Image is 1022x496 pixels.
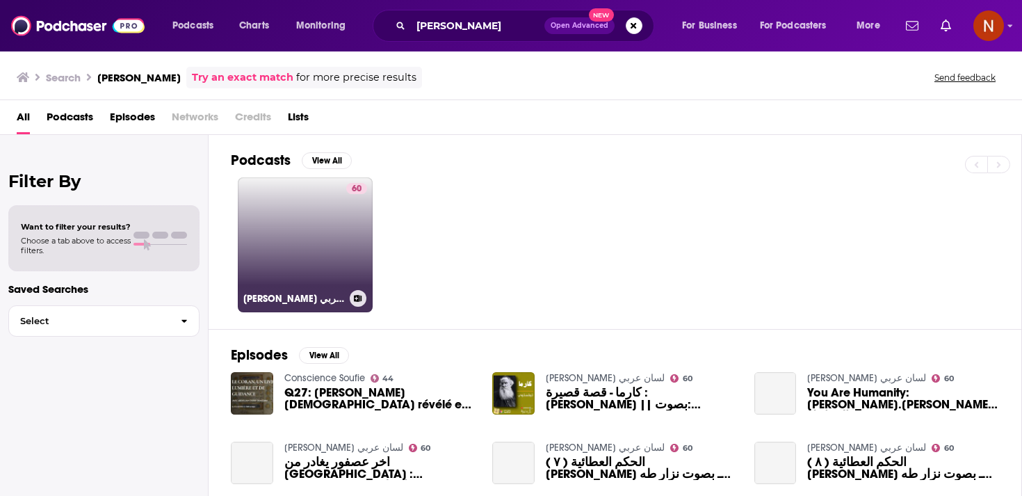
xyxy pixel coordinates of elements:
[382,376,394,382] span: 44
[973,10,1004,41] span: Logged in as AdelNBM
[807,387,999,410] span: You Are Humanity: [PERSON_NAME].[PERSON_NAME]: المراحل: [PERSON_NAME]
[172,106,218,134] span: Networks
[421,445,430,451] span: 60
[231,152,352,169] a: PodcastsView All
[21,222,131,232] span: Want to filter your results?
[932,444,954,452] a: 60
[754,442,797,484] a: الحكم العطائية ( ٨ ) ابن عطاء الله السكندري ـ بصوت نزار طه حاج أحمد
[544,17,615,34] button: Open AdvancedNew
[110,106,155,134] a: Episodes
[231,152,291,169] h2: Podcasts
[973,10,1004,41] img: User Profile
[239,16,269,35] span: Charts
[172,16,213,35] span: Podcasts
[807,442,926,454] a: Lisan Arabi لسان عربي
[807,456,999,480] a: الحكم العطائية ( ٨ ) ابن عطاء الله السكندري ـ بصوت نزار طه حاج أحمد
[288,106,309,134] a: Lists
[47,106,93,134] a: Podcasts
[296,70,416,86] span: for more precise results
[299,347,349,364] button: View All
[857,16,880,35] span: More
[683,376,692,382] span: 60
[286,15,364,37] button: open menu
[352,182,362,196] span: 60
[302,152,352,169] button: View All
[409,444,431,452] a: 60
[900,14,924,38] a: Show notifications dropdown
[8,171,200,191] h2: Filter By
[546,372,665,384] a: Lisan Arabi لسان عربي
[670,374,692,383] a: 60
[847,15,898,37] button: open menu
[546,387,738,410] a: كارما - قصة قصيرة : ليو تولستوي || بصوت: نزار طه حاج أحمد
[17,106,30,134] a: All
[371,374,394,383] a: 44
[9,317,170,326] span: Select
[284,372,365,384] a: Conscience Soufie
[235,106,271,134] span: Credits
[930,72,1000,83] button: Send feedback
[760,16,827,35] span: For Podcasters
[11,13,145,39] img: Podchaser - Follow, Share and Rate Podcasts
[8,282,200,296] p: Saved Searches
[21,236,131,255] span: Choose a tab above to access filters.
[683,445,692,451] span: 60
[672,15,754,37] button: open menu
[932,374,954,383] a: 60
[411,15,544,37] input: Search podcasts, credits, & more...
[944,376,954,382] span: 60
[46,71,81,84] h3: Search
[546,387,738,410] span: كارما - قصة قصيرة : [PERSON_NAME] || بصوت: [PERSON_NAME]
[386,10,667,42] div: Search podcasts, credits, & more...
[346,183,367,194] a: 60
[243,293,344,305] h3: [PERSON_NAME] لسان عربي
[754,372,797,415] a: You Are Humanity: Mikhail Naimy.أنت الإنسانية: المراحل: ميخائيل نعيمة بصوت نزار طه حاج أحمد
[546,456,738,480] a: الحكم العطائية ( ٧ ) ابن عطاء الله السكندري ـ بصوت نزار طه حاج أحمد
[284,442,403,454] a: Lisan Arabi لسان عربي
[230,15,277,37] a: Charts
[296,16,346,35] span: Monitoring
[192,70,293,86] a: Try an exact match
[8,305,200,337] button: Select
[670,444,692,452] a: 60
[807,456,999,480] span: الحكم العطائية ( ٨ ) [PERSON_NAME] ـ بصوت نزار طه [PERSON_NAME]
[973,10,1004,41] button: Show profile menu
[492,442,535,484] a: الحكم العطائية ( ٧ ) ابن عطاء الله السكندري ـ بصوت نزار طه حاج أحمد
[231,346,349,364] a: EpisodesView All
[751,15,847,37] button: open menu
[546,442,665,454] a: Lisan Arabi لسان عربي
[935,14,957,38] a: Show notifications dropdown
[284,387,476,410] span: Q27: [PERSON_NAME][DEMOGRAPHIC_DATA] révélé en langue arabe claire ([PERSON_NAME] ), par [PERSON_...
[682,16,737,35] span: For Business
[284,456,476,480] a: أخر عصفور يغادر من غرناطة : نزار قباني بصوت نزار طه حاج أحمد
[589,8,614,22] span: New
[231,346,288,364] h2: Episodes
[551,22,608,29] span: Open Advanced
[492,372,535,415] img: كارما - قصة قصيرة : ليو تولستوي || بصوت: نزار طه حاج أحمد
[807,387,999,410] a: You Are Humanity: Mikhail Naimy.أنت الإنسانية: المراحل: ميخائيل نعيمة بصوت نزار طه حاج أحمد
[231,372,273,415] img: Q27: Le Coran révélé en langue arabe claire (lisān ‘arabī mubīn ), par Abdellah Cherif Ouazzani
[944,445,954,451] span: 60
[238,177,373,312] a: 60[PERSON_NAME] لسان عربي
[284,456,476,480] span: أخر عصفور يغادر من [GEOGRAPHIC_DATA] : [PERSON_NAME] بصوت نزار طه [PERSON_NAME]
[97,71,181,84] h3: [PERSON_NAME]
[163,15,232,37] button: open menu
[284,387,476,410] a: Q27: Le Coran révélé en langue arabe claire (lisān ‘arabī mubīn ), par Abdellah Cherif Ouazzani
[546,456,738,480] span: الحكم العطائية ( ٧ ) [PERSON_NAME] ـ بصوت نزار طه [PERSON_NAME]
[231,442,273,484] a: أخر عصفور يغادر من غرناطة : نزار قباني بصوت نزار طه حاج أحمد
[807,372,926,384] a: Lisan Arabi لسان عربي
